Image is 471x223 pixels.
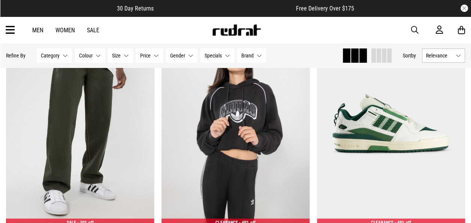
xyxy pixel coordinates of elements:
span: Relevance [426,53,453,59]
button: Price [136,48,163,63]
span: 30 Day Returns [117,5,154,12]
span: by [411,53,416,59]
a: Men [32,27,43,34]
span: Specials [205,53,222,59]
p: Refine By [6,53,25,59]
button: Open LiveChat chat widget [6,3,28,26]
span: Colour [79,53,93,59]
button: Gender [166,48,197,63]
span: Gender [170,53,185,59]
button: Specials [200,48,234,63]
span: Free Delivery Over $175 [296,5,354,12]
span: Size [112,53,121,59]
button: Sortby [403,51,416,60]
iframe: Customer reviews powered by Trustpilot [169,5,281,12]
a: Women [55,27,75,34]
button: Category [37,48,72,63]
button: Relevance [422,48,465,63]
button: Brand [237,48,266,63]
span: Category [41,53,60,59]
img: Redrat logo [212,24,261,36]
button: Size [108,48,133,63]
button: Colour [75,48,105,63]
a: Sale [87,27,99,34]
span: Brand [241,53,254,59]
span: Price [140,53,151,59]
